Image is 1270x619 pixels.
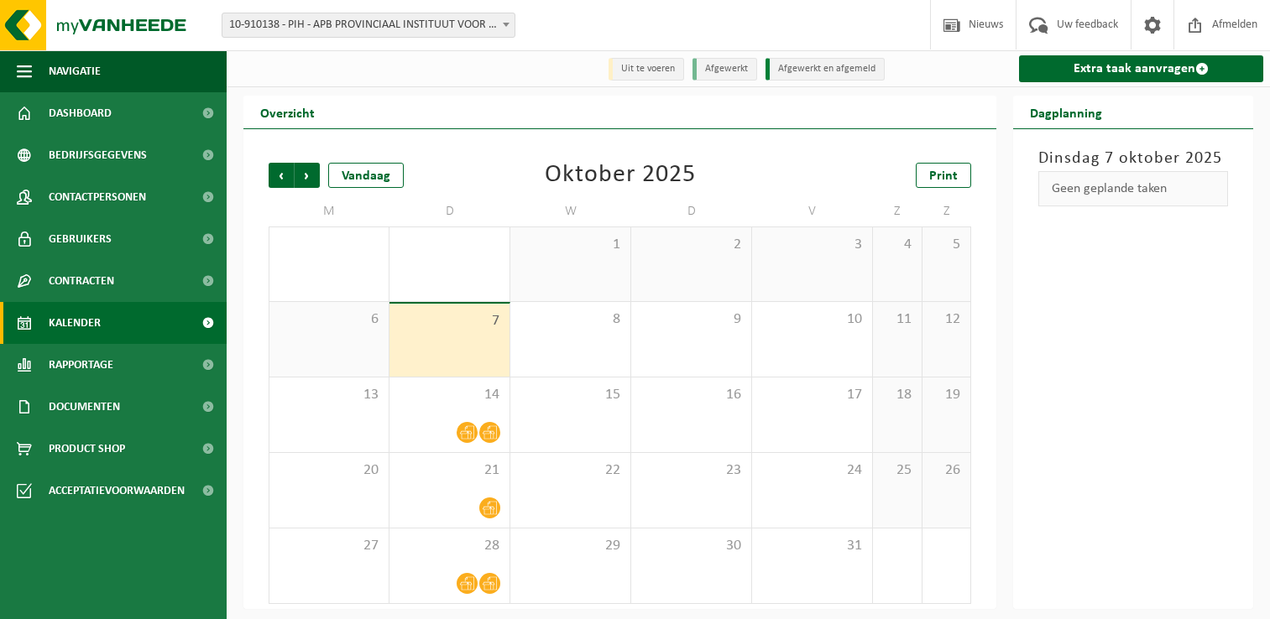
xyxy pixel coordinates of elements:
span: 11 [881,310,913,329]
span: Kalender [49,302,101,344]
li: Uit te voeren [609,58,684,81]
span: 15 [519,386,622,404]
span: Gebruikers [49,218,112,260]
td: W [510,196,631,226]
span: 5 [931,236,963,254]
span: 1 [519,236,622,254]
span: Volgende [295,163,320,188]
span: Print [929,169,958,183]
a: Extra taak aanvragen [1019,55,1263,82]
span: 14 [398,386,501,404]
div: Geen geplande taken [1038,171,1228,206]
span: 20 [278,461,380,480]
span: 30 [640,537,743,555]
a: Print [916,163,971,188]
div: Oktober 2025 [545,163,696,188]
span: 18 [881,386,913,404]
td: Z [922,196,972,226]
td: M [269,196,389,226]
span: 10-910138 - PIH - APB PROVINCIAAL INSTITUUT VOOR HYGIENE - ANTWERPEN [222,13,515,37]
span: Documenten [49,386,120,428]
span: 17 [760,386,864,404]
span: 27 [278,537,380,555]
span: 24 [760,461,864,480]
td: D [389,196,510,226]
span: 4 [881,236,913,254]
span: Vorige [269,163,294,188]
span: Acceptatievoorwaarden [49,470,185,512]
span: 12 [931,310,963,329]
span: 10 [760,310,864,329]
span: Contactpersonen [49,176,146,218]
span: Product Shop [49,428,125,470]
span: 25 [881,461,913,480]
li: Afgewerkt [692,58,757,81]
span: 21 [398,461,501,480]
li: Afgewerkt en afgemeld [766,58,885,81]
span: 2 [640,236,743,254]
span: 31 [760,537,864,555]
span: Dashboard [49,92,112,134]
span: Rapportage [49,344,113,386]
td: D [631,196,752,226]
span: 6 [278,310,380,329]
span: Bedrijfsgegevens [49,134,147,176]
span: 8 [519,310,622,329]
h2: Overzicht [243,96,332,128]
span: 29 [519,537,622,555]
span: 7 [398,312,501,330]
span: 22 [519,461,622,480]
span: 13 [278,386,380,404]
div: Vandaag [328,163,404,188]
span: 19 [931,386,963,404]
span: Navigatie [49,50,101,92]
span: 28 [398,537,501,555]
span: 16 [640,386,743,404]
span: Contracten [49,260,114,302]
span: 10-910138 - PIH - APB PROVINCIAAL INSTITUUT VOOR HYGIENE - ANTWERPEN [222,13,515,38]
h3: Dinsdag 7 oktober 2025 [1038,146,1228,171]
span: 3 [760,236,864,254]
td: V [752,196,873,226]
span: 23 [640,461,743,480]
span: 9 [640,310,743,329]
td: Z [873,196,922,226]
span: 26 [931,461,963,480]
h2: Dagplanning [1013,96,1119,128]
